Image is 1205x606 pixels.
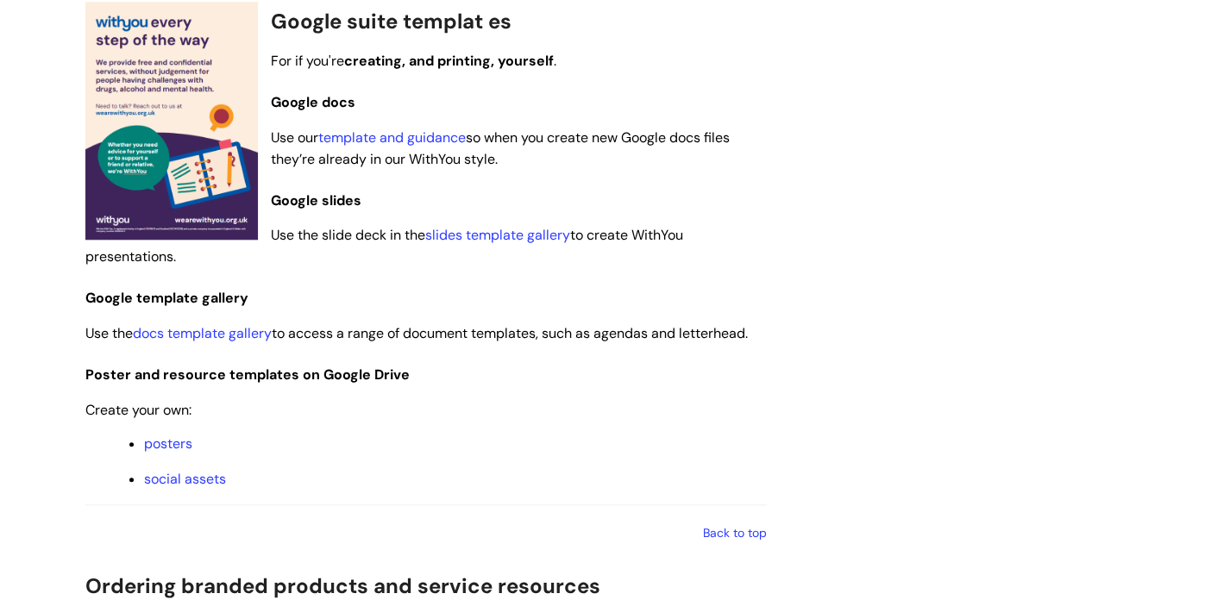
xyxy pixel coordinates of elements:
[144,434,192,453] a: posters
[271,93,355,111] span: Google docs
[144,470,226,488] a: social assets
[425,226,570,244] a: slides template gallery
[85,2,258,240] img: A sample editable poster template
[85,401,191,419] span: Create your own:
[318,128,466,147] a: template and guidance
[85,324,748,342] span: Use the to access a range of document templates, such as agendas and letterhead.
[344,52,554,70] strong: creating, and printing, yourself
[271,128,730,168] span: Use our so when you create new Google docs files they’re already in our WithYou style.
[271,191,361,209] span: Google slides
[85,289,248,307] span: Google template gallery
[133,324,272,342] a: docs template gallery
[85,572,600,599] span: Ordering branded products and service resources
[271,52,556,70] span: For if you're .
[703,525,767,540] a: Back to top
[271,8,511,34] span: Google suite templat es
[85,226,683,266] span: Use the slide deck in the to create WithYou presentations.
[85,365,410,384] span: Poster and resource templates on Google Drive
